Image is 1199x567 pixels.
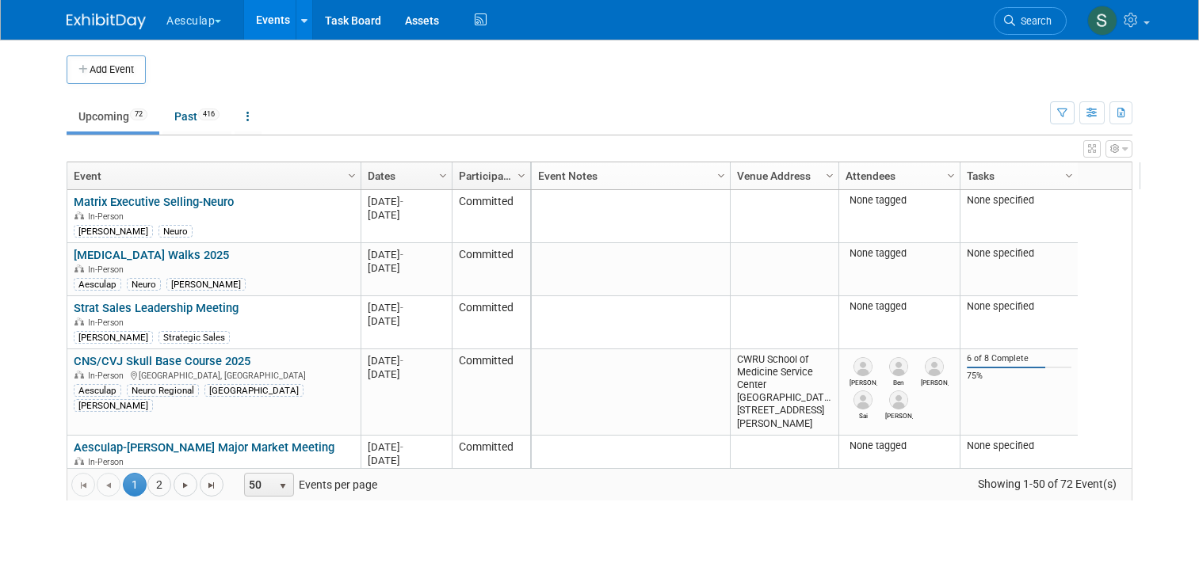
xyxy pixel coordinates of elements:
[967,162,1067,189] a: Tasks
[368,367,445,381] div: [DATE]
[368,261,445,275] div: [DATE]
[889,390,908,409] img: Kevin McEligot
[74,399,153,412] div: [PERSON_NAME]
[130,108,147,120] span: 72
[368,354,445,367] div: [DATE]
[97,473,120,497] a: Go to the previous page
[368,162,441,189] a: Dates
[127,384,199,397] div: Neuro Regional
[245,474,272,496] span: 50
[967,247,1072,260] div: None specified
[853,390,873,409] img: Sai Ivaturi
[921,376,949,386] div: Trevor Smith
[435,162,452,186] a: Column Settings
[967,194,1072,207] div: None specified
[437,169,449,182] span: Column Settings
[74,162,350,189] a: Event
[400,196,403,207] span: -
[102,479,115,492] span: Go to the previous page
[74,354,250,368] a: CNS/CVJ Skull Base Course 2025
[88,318,128,328] span: In-Person
[822,162,839,186] a: Column Settings
[127,278,161,291] div: Neuro
[346,169,358,182] span: Column Settings
[846,194,954,207] div: None tagged
[967,371,1072,382] div: 75%
[204,384,304,397] div: [GEOGRAPHIC_DATA]
[74,457,84,465] img: In-Person Event
[74,301,239,315] a: Strat Sales Leadership Meeting
[67,101,159,131] a: Upcoming72
[400,355,403,367] span: -
[77,479,90,492] span: Go to the first page
[368,454,445,467] div: [DATE]
[277,480,289,493] span: select
[71,473,95,497] a: Go to the first page
[400,441,403,453] span: -
[368,208,445,222] div: [DATE]
[737,162,828,189] a: Venue Address
[1061,162,1079,186] a: Column Settings
[198,108,220,120] span: 416
[147,473,171,497] a: 2
[162,101,231,131] a: Past416
[452,296,530,349] td: Committed
[74,371,84,379] img: In-Person Event
[846,300,954,313] div: None tagged
[945,169,957,182] span: Column Settings
[846,440,954,452] div: None tagged
[850,409,877,420] div: Sai Ivaturi
[74,195,234,209] a: Matrix Executive Selling-Neuro
[538,162,720,189] a: Event Notes
[925,357,944,376] img: Trevor Smith
[88,211,128,222] span: In-Person
[88,371,128,381] span: In-Person
[368,195,445,208] div: [DATE]
[885,376,913,386] div: Ben Hall
[368,248,445,261] div: [DATE]
[823,169,836,182] span: Column Settings
[967,300,1072,313] div: None specified
[67,13,146,29] img: ExhibitDay
[850,376,877,386] div: Matthew Schmittel
[224,473,393,497] span: Events per page
[74,211,84,219] img: In-Person Event
[1087,6,1117,36] img: Sara Hurson
[713,162,731,186] a: Column Settings
[994,7,1067,35] a: Search
[74,331,153,344] div: [PERSON_NAME]
[74,225,153,238] div: [PERSON_NAME]
[730,349,838,436] td: CWRU School of Medicine Service Center [GEOGRAPHIC_DATA][STREET_ADDRESS][PERSON_NAME]
[452,349,530,436] td: Committed
[88,457,128,467] span: In-Person
[400,249,403,261] span: -
[74,318,84,325] img: In-Person Event
[166,278,246,291] div: [PERSON_NAME]
[200,473,223,497] a: Go to the last page
[846,162,949,189] a: Attendees
[943,162,960,186] a: Column Settings
[459,162,520,189] a: Participation
[74,368,353,382] div: [GEOGRAPHIC_DATA], [GEOGRAPHIC_DATA]
[452,436,530,489] td: Committed
[967,353,1072,364] div: 6 of 8 Complete
[964,473,1132,495] span: Showing 1-50 of 72 Event(s)
[123,473,147,497] span: 1
[889,357,908,376] img: Ben Hall
[368,314,445,328] div: [DATE]
[74,264,84,272] img: In-Person Event
[368,440,445,454] div: [DATE]
[885,409,913,420] div: Kevin McEligot
[452,190,530,243] td: Committed
[158,331,230,344] div: Strategic Sales
[715,169,727,182] span: Column Settings
[205,479,218,492] span: Go to the last page
[853,357,873,376] img: Matthew Schmittel
[174,473,197,497] a: Go to the next page
[515,169,528,182] span: Column Settings
[1015,15,1052,27] span: Search
[514,162,531,186] a: Column Settings
[158,225,193,238] div: Neuro
[74,278,121,291] div: Aesculap
[967,440,1072,452] div: None specified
